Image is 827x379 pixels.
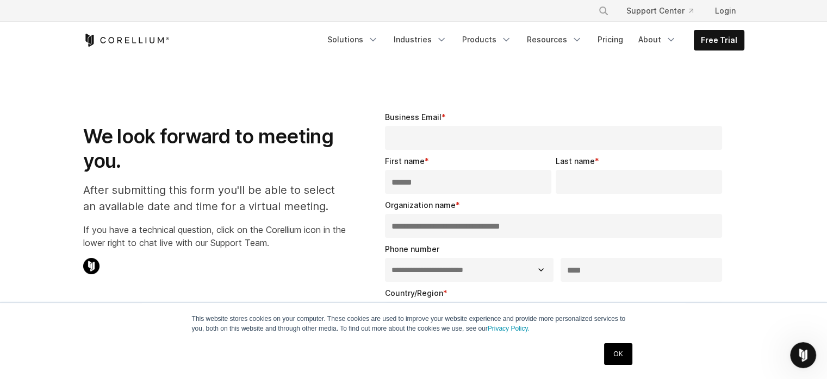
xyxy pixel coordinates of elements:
[556,156,595,166] span: Last name
[520,30,589,49] a: Resources
[790,342,816,368] iframe: Intercom live chat
[488,325,530,332] a: Privacy Policy.
[321,30,744,50] div: Navigation Menu
[618,1,702,21] a: Support Center
[591,30,630,49] a: Pricing
[192,314,636,333] p: This website stores cookies on your computer. These cookies are used to improve your website expe...
[385,112,442,122] span: Business Email
[385,288,443,298] span: Country/Region
[385,200,456,210] span: Organization name
[83,223,346,249] p: If you have a technical question, click on the Corellium icon in the lower right to chat live wit...
[632,30,683,49] a: About
[83,258,100,274] img: Corellium Chat Icon
[83,124,346,173] h1: We look forward to meeting you.
[387,30,453,49] a: Industries
[594,1,613,21] button: Search
[694,30,744,50] a: Free Trial
[456,30,518,49] a: Products
[585,1,744,21] div: Navigation Menu
[83,182,346,214] p: After submitting this form you'll be able to select an available date and time for a virtual meet...
[385,156,425,166] span: First name
[706,1,744,21] a: Login
[321,30,385,49] a: Solutions
[385,244,439,254] span: Phone number
[604,343,632,365] a: OK
[83,34,170,47] a: Corellium Home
